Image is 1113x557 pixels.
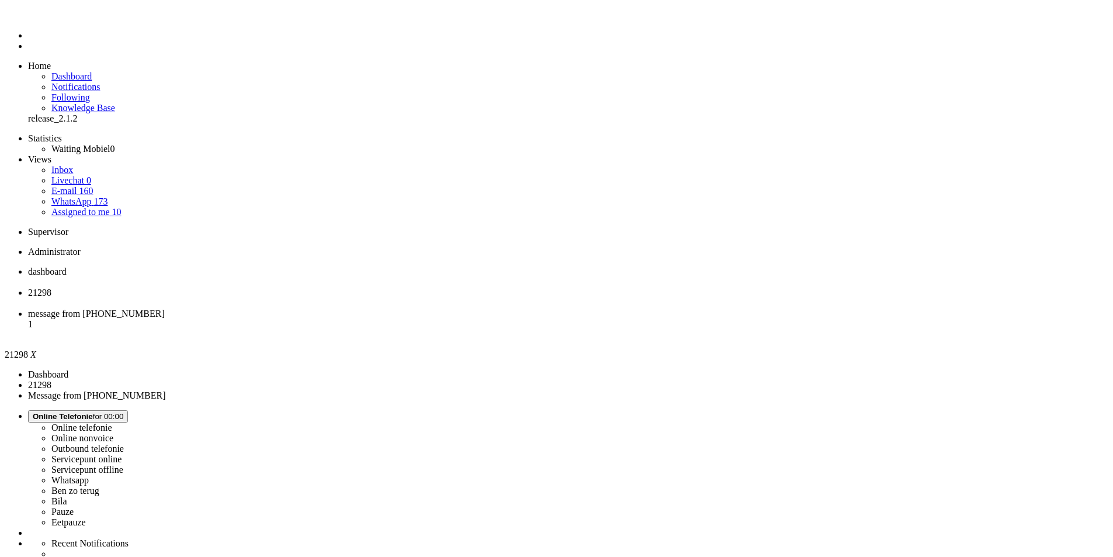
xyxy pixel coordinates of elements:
span: WhatsApp [51,196,91,206]
i: X [30,350,36,359]
span: Dashboard [51,71,92,81]
a: Knowledge base [51,103,115,113]
li: Dashboard menu [28,30,1108,41]
ul: dashboard menu items [5,61,1108,124]
label: Whatsapp [51,475,89,485]
li: Message from [PHONE_NUMBER] [28,390,1108,401]
label: Outbound telefonie [51,444,124,454]
span: for 00:00 [33,412,123,421]
a: Notifications menu item [51,82,100,92]
a: Waiting Mobiel [51,144,115,154]
div: Close tab [28,298,1108,309]
span: Online Telefonie [33,412,93,421]
label: Online telefonie [51,423,112,433]
a: Dashboard menu item [51,71,92,81]
span: Notifications [51,82,100,92]
li: 21298 [28,380,1108,390]
body: Rich Text Area. Press ALT-0 for help. [5,5,171,25]
li: Home menu item [28,61,1108,71]
span: 21298 [28,288,51,297]
li: Views [28,154,1108,165]
li: Administrator [28,247,1108,257]
span: message from [PHONE_NUMBER] [28,309,165,319]
a: E-mail 160 [51,186,93,196]
li: Recent Notifications [51,538,1108,549]
span: E-mail [51,186,77,196]
span: dashboard [28,267,67,276]
span: 0 [86,175,91,185]
span: 0 [110,144,115,154]
button: Online Telefoniefor 00:00 [28,410,128,423]
li: Dashboard [28,267,1108,288]
label: Pauze [51,507,74,517]
label: Servicepunt offline [51,465,123,475]
div: Close tab [28,277,1108,288]
a: Livechat 0 [51,175,91,185]
label: Servicepunt online [51,454,122,464]
label: Online nonvoice [51,433,113,443]
li: 20687 [28,309,1108,340]
span: Livechat [51,175,84,185]
a: Assigned to me 10 [51,207,122,217]
div: Close tab [28,330,1108,340]
ul: Menu [5,9,1108,51]
li: 21298 [28,288,1108,309]
li: Dashboard [28,369,1108,380]
div: 1 [28,319,1108,330]
li: Supervisor [28,227,1108,237]
span: release_2.1.2 [28,113,77,123]
label: Bila [51,496,67,506]
a: Inbox [51,165,73,175]
span: Knowledge Base [51,103,115,113]
a: WhatsApp 173 [51,196,108,206]
a: Following [51,92,90,102]
a: Omnidesk [28,9,48,19]
span: 10 [112,207,122,217]
span: 173 [93,196,108,206]
li: Online Telefoniefor 00:00 Online telefonieOnline nonvoiceOutbound telefonieServicepunt onlineServ... [28,410,1108,528]
li: Tickets menu [28,41,1108,51]
li: Statistics [28,133,1108,144]
label: Eetpauze [51,517,86,527]
span: 160 [79,186,93,196]
span: 21298 [5,350,28,359]
label: Ben zo terug [51,486,99,496]
span: Assigned to me [51,207,110,217]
